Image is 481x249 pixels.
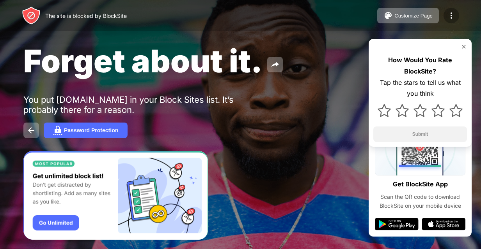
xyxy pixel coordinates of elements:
img: pallet.svg [383,11,393,20]
div: Customize Page [394,13,433,19]
div: Password Protection [64,127,118,133]
div: Tap the stars to tell us what you think [373,77,467,100]
img: share.svg [270,60,280,69]
img: star.svg [431,104,445,117]
iframe: Banner [23,151,208,240]
img: star.svg [396,104,409,117]
button: Submit [373,126,467,142]
img: star.svg [449,104,463,117]
span: Forget about it. [23,42,263,80]
img: back.svg [27,126,36,135]
img: app-store.svg [422,218,465,230]
button: Password Protection [44,123,128,138]
div: The site is blocked by BlockSite [45,12,127,19]
img: rate-us-close.svg [461,44,467,50]
div: Scan the QR code to download BlockSite on your mobile device [375,193,465,210]
img: menu-icon.svg [447,11,456,20]
img: header-logo.svg [22,6,41,25]
button: Customize Page [377,8,439,23]
img: password.svg [53,126,62,135]
img: star.svg [414,104,427,117]
div: How Would You Rate BlockSite? [373,54,467,77]
div: Get BlockSite App [393,179,448,190]
img: google-play.svg [375,218,419,230]
img: star.svg [378,104,391,117]
div: You put [DOMAIN_NAME] in your Block Sites list. It’s probably there for a reason. [23,95,264,115]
